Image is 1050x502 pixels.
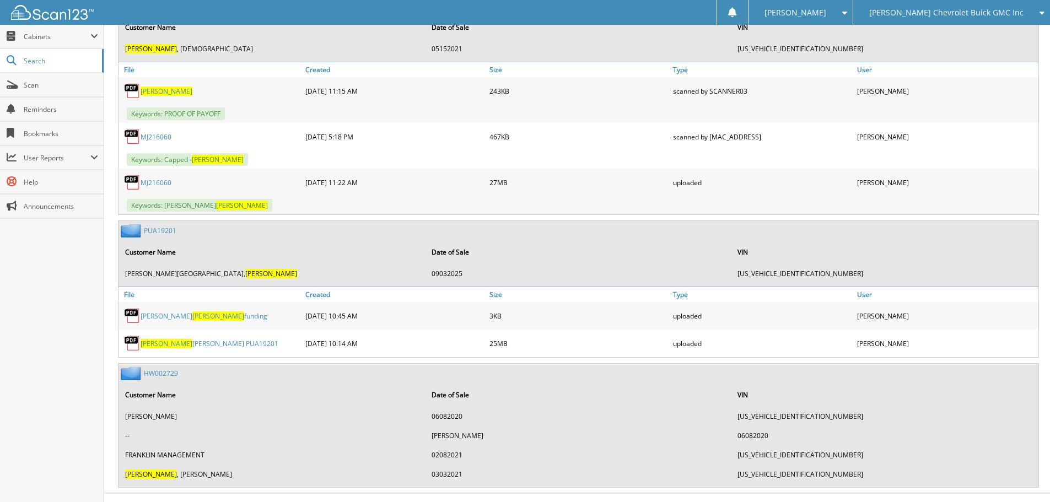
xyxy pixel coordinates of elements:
th: Date of Sale [426,384,731,406]
th: Customer Name [120,241,425,263]
td: , [DEMOGRAPHIC_DATA] [120,40,425,58]
div: [PERSON_NAME] [854,126,1038,148]
span: [PERSON_NAME] [192,155,244,164]
span: [PERSON_NAME] [764,9,826,16]
img: folder2.png [121,366,144,380]
div: scanned by SCANNER03 [670,80,854,102]
div: [DATE] 11:22 AM [303,171,487,193]
div: uploaded [670,305,854,327]
div: [PERSON_NAME] [854,332,1038,354]
td: [US_VEHICLE_IDENTIFICATION_NUMBER] [732,265,1037,283]
th: Date of Sale [426,16,731,39]
div: scanned by [MAC_ADDRESS] [670,126,854,148]
a: Size [487,62,671,77]
a: User [854,62,1038,77]
a: PUA19201 [144,226,176,235]
span: Announcements [24,202,98,211]
div: uploaded [670,332,854,354]
img: PDF.png [124,174,141,191]
th: VIN [732,384,1037,406]
span: Keywords: Capped - [127,153,248,166]
div: [DATE] 10:14 AM [303,332,487,354]
span: Scan [24,80,98,90]
a: HW002729 [144,369,178,378]
a: Created [303,62,487,77]
img: PDF.png [124,335,141,352]
span: [PERSON_NAME] [245,269,297,278]
span: Help [24,177,98,187]
td: 06082020 [426,407,731,425]
a: Type [670,287,854,302]
div: 27MB [487,171,671,193]
img: PDF.png [124,128,141,145]
th: VIN [732,16,1037,39]
span: [PERSON_NAME] [125,469,177,479]
span: Cabinets [24,32,90,41]
a: [PERSON_NAME][PERSON_NAME]funding [141,311,267,321]
td: [US_VEHICLE_IDENTIFICATION_NUMBER] [732,40,1037,58]
span: [PERSON_NAME] [192,311,244,321]
span: [PERSON_NAME] [125,44,177,53]
a: User [854,287,1038,302]
td: [US_VEHICLE_IDENTIFICATION_NUMBER] [732,446,1037,464]
div: [PERSON_NAME] [854,171,1038,193]
span: Keywords: PROOF OF PAYOFF [127,107,225,120]
div: [DATE] 5:18 PM [303,126,487,148]
a: File [119,62,303,77]
td: 02082021 [426,446,731,464]
div: [DATE] 11:15 AM [303,80,487,102]
td: 05152021 [426,40,731,58]
img: scan123-logo-white.svg [11,5,94,20]
div: 467KB [487,126,671,148]
th: Customer Name [120,16,425,39]
div: [DATE] 10:45 AM [303,305,487,327]
a: Type [670,62,854,77]
th: Customer Name [120,384,425,406]
span: Keywords: [PERSON_NAME] [127,199,272,212]
img: PDF.png [124,83,141,99]
div: 3KB [487,305,671,327]
th: Date of Sale [426,241,731,263]
td: 06082020 [732,427,1037,445]
span: [PERSON_NAME] [216,201,268,210]
td: 03032021 [426,465,731,483]
td: , [PERSON_NAME] [120,465,425,483]
td: FRANKLIN MANAGEMENT [120,446,425,464]
div: uploaded [670,171,854,193]
td: [PERSON_NAME][GEOGRAPHIC_DATA], [120,265,425,283]
td: [PERSON_NAME] [120,407,425,425]
span: [PERSON_NAME] [141,339,192,348]
td: [PERSON_NAME] [426,427,731,445]
td: 09032025 [426,265,731,283]
div: [PERSON_NAME] [854,80,1038,102]
span: [PERSON_NAME] Chevrolet Buick GMC Inc [869,9,1024,16]
span: Bookmarks [24,129,98,138]
a: [PERSON_NAME] [141,87,192,96]
a: Created [303,287,487,302]
span: Reminders [24,105,98,114]
a: MJ216060 [141,132,171,142]
td: [US_VEHICLE_IDENTIFICATION_NUMBER] [732,465,1037,483]
a: File [119,287,303,302]
iframe: Chat Widget [995,449,1050,502]
th: VIN [732,241,1037,263]
span: User Reports [24,153,90,163]
a: [PERSON_NAME][PERSON_NAME] PUA19201 [141,339,278,348]
div: 25MB [487,332,671,354]
a: Size [487,287,671,302]
div: [PERSON_NAME] [854,305,1038,327]
div: 243KB [487,80,671,102]
td: [US_VEHICLE_IDENTIFICATION_NUMBER] [732,407,1037,425]
img: folder2.png [121,224,144,237]
a: MJ216060 [141,178,171,187]
td: -- [120,427,425,445]
img: PDF.png [124,307,141,324]
span: Search [24,56,96,66]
